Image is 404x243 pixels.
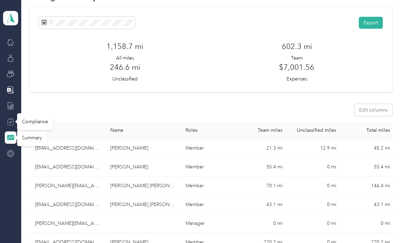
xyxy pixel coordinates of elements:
[17,113,53,130] div: Compliance
[105,195,180,214] td: Taylor J. Polston
[234,122,288,139] th: Team miles
[105,177,180,195] td: Andrew S. Ramit
[105,122,180,139] th: Name
[29,195,105,214] td: taylorpolston@yahoo.com
[180,158,234,177] td: Member
[180,122,234,139] th: Roles
[29,158,105,177] td: brittanywalz@icloud.com
[354,104,392,116] button: Edit columns
[342,214,395,233] td: 0 mi
[342,158,395,177] td: 55.4 mi
[234,158,288,177] td: 55.4 mi
[366,205,404,243] iframe: Everlance-gr Chat Button Frame
[180,195,234,214] td: Member
[29,139,105,158] td: hbrito25@gmail.com
[288,139,342,158] td: 12.9 mi
[342,195,395,214] td: 43.1 mi
[112,75,138,82] p: Unclassified
[279,62,314,73] h3: $7,001.56
[234,139,288,158] td: 21.3 mi
[110,62,140,73] h3: 246.6 mi
[29,122,105,139] th: Email
[105,139,180,158] td: Hiram Brito Laureano
[234,177,288,195] td: 70.1 mi
[288,177,342,195] td: 0 mi
[180,139,234,158] td: Member
[287,75,307,82] p: Expenses
[288,122,342,139] th: Unclassified miles
[180,177,234,195] td: Member
[359,17,383,29] button: Export
[288,158,342,177] td: 0 mi
[282,41,312,52] h3: 602.3 mi
[106,41,143,52] h3: 1,158.7 mi
[234,195,288,214] td: 43.1 mi
[234,214,288,233] td: 0 mi
[17,129,47,146] div: Summary
[105,158,180,177] td: Brittany M. Walz
[288,195,342,214] td: 0 mi
[116,54,134,62] p: All miles
[29,177,105,195] td: andrew.ramit@gmail.com
[288,214,342,233] td: 0 mi
[342,122,395,139] th: Total miles
[342,139,395,158] td: 45.2 mi
[180,214,234,233] td: Manager
[29,214,105,233] td: allan.lugo@bldonline.com
[291,54,303,62] p: Team
[342,177,395,195] td: 146.4 mi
